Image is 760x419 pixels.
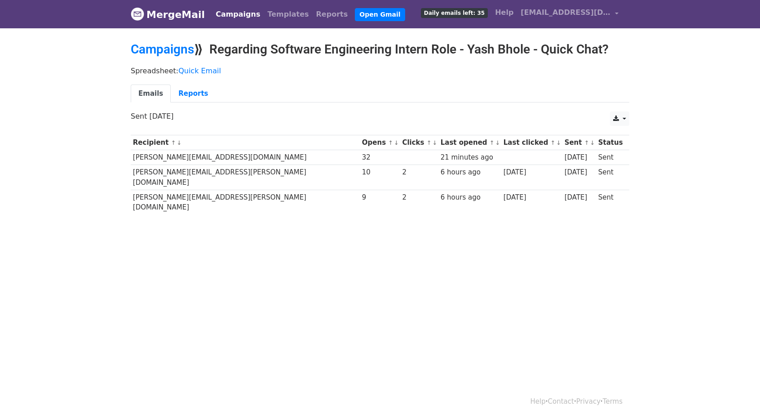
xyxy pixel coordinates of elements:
[264,5,312,23] a: Templates
[556,139,561,146] a: ↓
[491,4,517,22] a: Help
[131,7,144,21] img: MergeMail logo
[548,397,574,406] a: Contact
[131,111,629,121] p: Sent [DATE]
[400,135,438,150] th: Clicks
[596,150,625,165] td: Sent
[421,8,488,18] span: Daily emails left: 35
[388,139,393,146] a: ↑
[517,4,622,25] a: [EMAIL_ADDRESS][DOMAIN_NAME]
[402,167,436,178] div: 2
[551,139,556,146] a: ↑
[441,167,499,178] div: 6 hours ago
[521,7,610,18] span: [EMAIL_ADDRESS][DOMAIN_NAME]
[504,192,560,203] div: [DATE]
[131,165,360,190] td: [PERSON_NAME][EMAIL_ADDRESS][PERSON_NAME][DOMAIN_NAME]
[362,152,398,163] div: 32
[360,135,400,150] th: Opens
[355,8,405,21] a: Open Gmail
[313,5,352,23] a: Reports
[441,152,499,163] div: 21 minutes ago
[394,139,399,146] a: ↓
[131,190,360,214] td: [PERSON_NAME][EMAIL_ADDRESS][PERSON_NAME][DOMAIN_NAME]
[576,397,601,406] a: Privacy
[402,192,436,203] div: 2
[490,139,495,146] a: ↑
[417,4,491,22] a: Daily emails left: 35
[596,165,625,190] td: Sent
[432,139,437,146] a: ↓
[171,139,176,146] a: ↑
[603,397,623,406] a: Terms
[590,139,595,146] a: ↓
[131,85,171,103] a: Emails
[212,5,264,23] a: Campaigns
[504,167,560,178] div: [DATE]
[495,139,500,146] a: ↓
[565,152,594,163] div: [DATE]
[131,42,194,57] a: Campaigns
[177,139,181,146] a: ↓
[131,5,205,24] a: MergeMail
[178,67,221,75] a: Quick Email
[441,192,499,203] div: 6 hours ago
[562,135,596,150] th: Sent
[584,139,589,146] a: ↑
[501,135,562,150] th: Last clicked
[131,135,360,150] th: Recipient
[438,135,501,150] th: Last opened
[131,42,629,57] h2: ⟫ Regarding Software Engineering Intern Role - Yash Bhole - Quick Chat?
[596,190,625,214] td: Sent
[530,397,546,406] a: Help
[362,192,398,203] div: 9
[427,139,432,146] a: ↑
[565,167,594,178] div: [DATE]
[362,167,398,178] div: 10
[131,66,629,76] p: Spreadsheet:
[715,376,760,419] iframe: Chat Widget
[596,135,625,150] th: Status
[171,85,216,103] a: Reports
[131,150,360,165] td: [PERSON_NAME][EMAIL_ADDRESS][DOMAIN_NAME]
[565,192,594,203] div: [DATE]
